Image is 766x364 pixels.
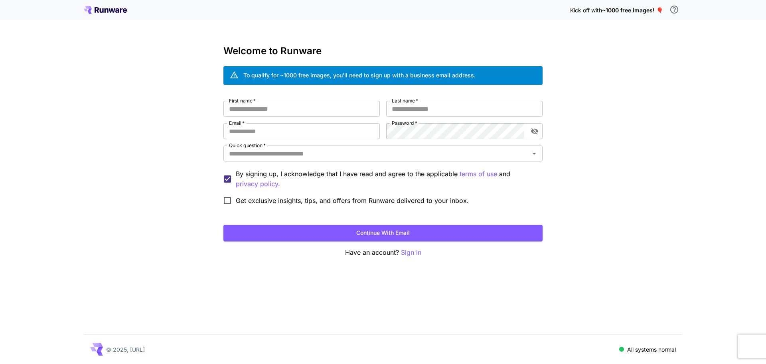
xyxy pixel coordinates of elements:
span: ~1000 free images! 🎈 [602,7,663,14]
button: By signing up, I acknowledge that I have read and agree to the applicable and privacy policy. [460,169,497,179]
button: In order to qualify for free credit, you need to sign up with a business email address and click ... [666,2,682,18]
span: Get exclusive insights, tips, and offers from Runware delivered to your inbox. [236,196,469,205]
label: Quick question [229,142,266,149]
p: © 2025, [URL] [106,345,145,354]
p: All systems normal [627,345,676,354]
button: Open [529,148,540,159]
label: First name [229,97,256,104]
p: terms of use [460,169,497,179]
button: Sign in [401,248,421,258]
h3: Welcome to Runware [223,45,543,57]
button: By signing up, I acknowledge that I have read and agree to the applicable terms of use and [236,179,280,189]
button: toggle password visibility [527,124,542,138]
p: privacy policy. [236,179,280,189]
div: To qualify for ~1000 free images, you’ll need to sign up with a business email address. [243,71,476,79]
label: Password [392,120,417,126]
span: Kick off with [570,7,602,14]
p: Have an account? [223,248,543,258]
p: By signing up, I acknowledge that I have read and agree to the applicable and [236,169,536,189]
button: Continue with email [223,225,543,241]
label: Email [229,120,245,126]
label: Last name [392,97,418,104]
